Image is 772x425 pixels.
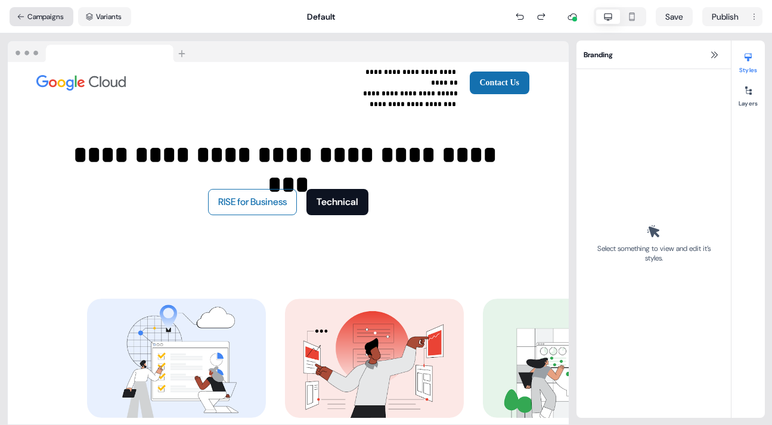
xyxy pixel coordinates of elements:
button: Variants [78,7,131,26]
button: Publish [702,7,746,26]
img: Image [483,299,662,418]
div: RISE for BusinessTechnical [208,189,368,215]
button: RISE for Business [208,189,297,215]
div: Branding [576,41,731,69]
button: Contact Us [470,72,530,94]
button: Layers [731,81,765,107]
img: Image [87,299,266,418]
div: Image [36,75,215,91]
button: Technical [306,189,368,215]
img: Browser topbar [8,41,191,63]
button: Save [656,7,693,26]
img: Image [36,75,126,91]
button: Styles [731,48,765,74]
img: Image [285,299,464,418]
button: Campaigns [10,7,73,26]
div: Default [307,11,335,23]
div: Select something to view and edit it’s styles. [593,244,714,263]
